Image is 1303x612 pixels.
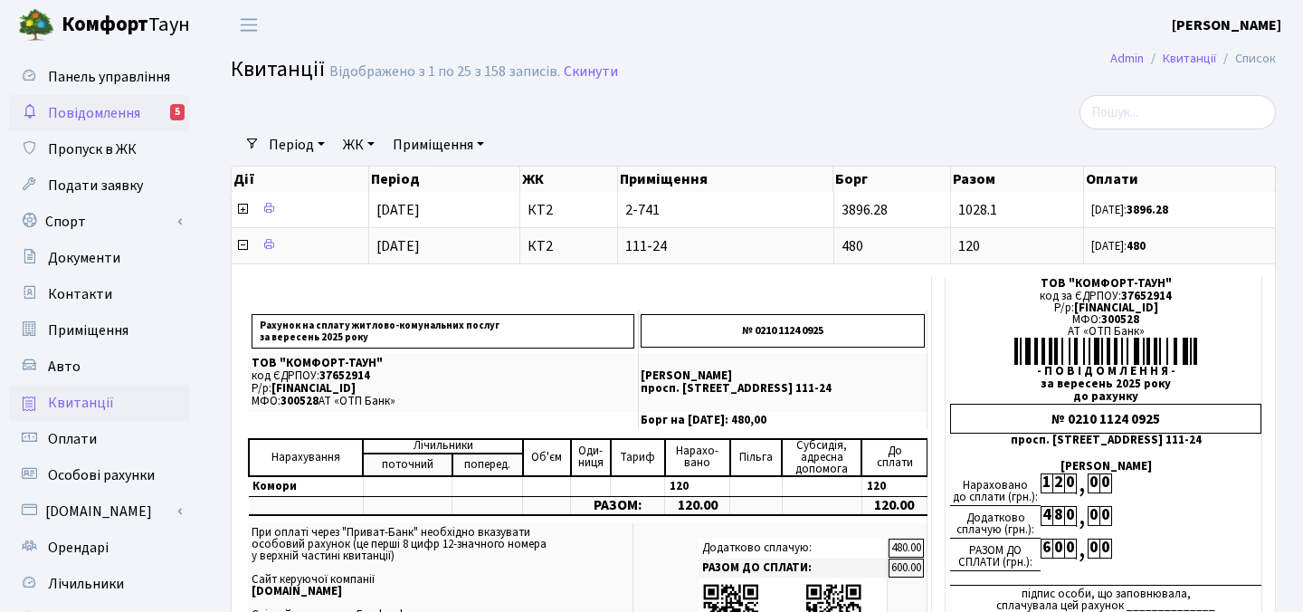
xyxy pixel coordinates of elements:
[369,167,520,192] th: Період
[571,439,611,476] td: Оди- ниця
[1216,49,1276,69] li: Список
[950,461,1261,473] div: [PERSON_NAME]
[1163,49,1216,68] a: Квитанції
[1110,49,1144,68] a: Admin
[9,95,190,131] a: Повідомлення5
[1127,202,1168,218] b: 3896.28
[48,248,120,268] span: Документи
[62,10,148,39] b: Комфорт
[48,103,140,123] span: Повідомлення
[950,539,1041,571] div: РАЗОМ ДО СПЛАТИ (грн.):
[9,349,190,385] a: Авто
[1041,473,1052,493] div: 1
[452,454,523,476] td: поперед.
[1172,15,1281,35] b: [PERSON_NAME]
[1099,539,1111,559] div: 0
[950,302,1261,314] div: Р/р:
[958,236,980,256] span: 120
[385,129,491,160] a: Приміщення
[48,574,124,594] span: Лічильники
[376,200,420,220] span: [DATE]
[1099,473,1111,493] div: 0
[48,284,112,304] span: Контакти
[231,53,325,85] span: Квитанції
[571,496,665,515] td: РАЗОМ:
[1076,506,1088,527] div: ,
[950,506,1041,539] div: Додатково сплачую (грн.):
[9,59,190,95] a: Панель управління
[641,383,925,395] p: просп. [STREET_ADDRESS] 111-24
[1091,238,1146,254] small: [DATE]:
[9,131,190,167] a: Пропуск в ЖК
[950,585,1261,612] div: підпис особи, що заповнювала, сплачувала цей рахунок ______________
[625,239,826,253] span: 111-24
[1052,473,1064,493] div: 2
[889,539,924,558] td: 480.00
[9,240,190,276] a: Документи
[249,476,363,497] td: Комори
[611,439,665,476] td: Тариф
[9,566,190,602] a: Лічильники
[9,493,190,530] a: [DOMAIN_NAME]
[336,129,382,160] a: ЖК
[1084,167,1276,192] th: Оплати
[950,366,1261,378] div: - П О В І Д О М Л Е Н Н Я -
[564,63,618,81] a: Скинути
[170,104,185,120] div: 5
[1052,506,1064,526] div: 8
[9,457,190,493] a: Особові рахунки
[1064,539,1076,559] div: 0
[861,496,927,515] td: 120.00
[48,538,109,558] span: Орендарі
[889,559,924,578] td: 600.00
[782,439,861,476] td: Субсидія, адресна допомога
[950,291,1261,302] div: код за ЄДРПОУ:
[861,476,927,497] td: 120
[523,439,571,476] td: Об'єм
[9,530,190,566] a: Орендарі
[262,129,332,160] a: Період
[950,378,1261,390] div: за вересень 2025 року
[625,203,826,217] span: 2-741
[1064,473,1076,493] div: 0
[9,312,190,349] a: Приміщення
[62,10,190,41] span: Таун
[18,7,54,43] img: logo.png
[842,200,888,220] span: 3896.28
[1172,14,1281,36] a: [PERSON_NAME]
[665,439,730,476] td: Нарахо- вано
[252,583,342,599] b: [DOMAIN_NAME]
[48,393,114,413] span: Квитанції
[520,167,618,192] th: ЖК
[1041,506,1052,526] div: 4
[9,385,190,421] a: Квитанції
[1076,539,1088,559] div: ,
[950,473,1041,506] div: Нараховано до сплати (грн.):
[528,239,610,253] span: КТ2
[9,204,190,240] a: Спорт
[1099,506,1111,526] div: 0
[842,236,863,256] span: 480
[1088,506,1099,526] div: 0
[252,370,634,382] p: код ЄДРПОУ:
[252,383,634,395] p: Р/р:
[641,415,925,426] p: Борг на [DATE]: 480,00
[1064,506,1076,526] div: 0
[48,139,137,159] span: Пропуск в ЖК
[861,439,927,476] td: До cплати
[833,167,951,192] th: Борг
[699,559,888,578] td: РАЗОМ ДО СПЛАТИ:
[641,314,925,348] p: № 0210 1124 0925
[376,236,420,256] span: [DATE]
[9,167,190,204] a: Подати заявку
[951,167,1084,192] th: Разом
[48,176,143,196] span: Подати заявку
[1074,300,1158,316] span: [FINANCIAL_ID]
[1091,202,1168,218] small: [DATE]:
[271,380,356,397] span: [FINANCIAL_ID]
[1083,40,1303,78] nav: breadcrumb
[48,67,170,87] span: Панель управління
[665,476,730,497] td: 120
[319,368,370,384] span: 37652914
[48,465,155,485] span: Особові рахунки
